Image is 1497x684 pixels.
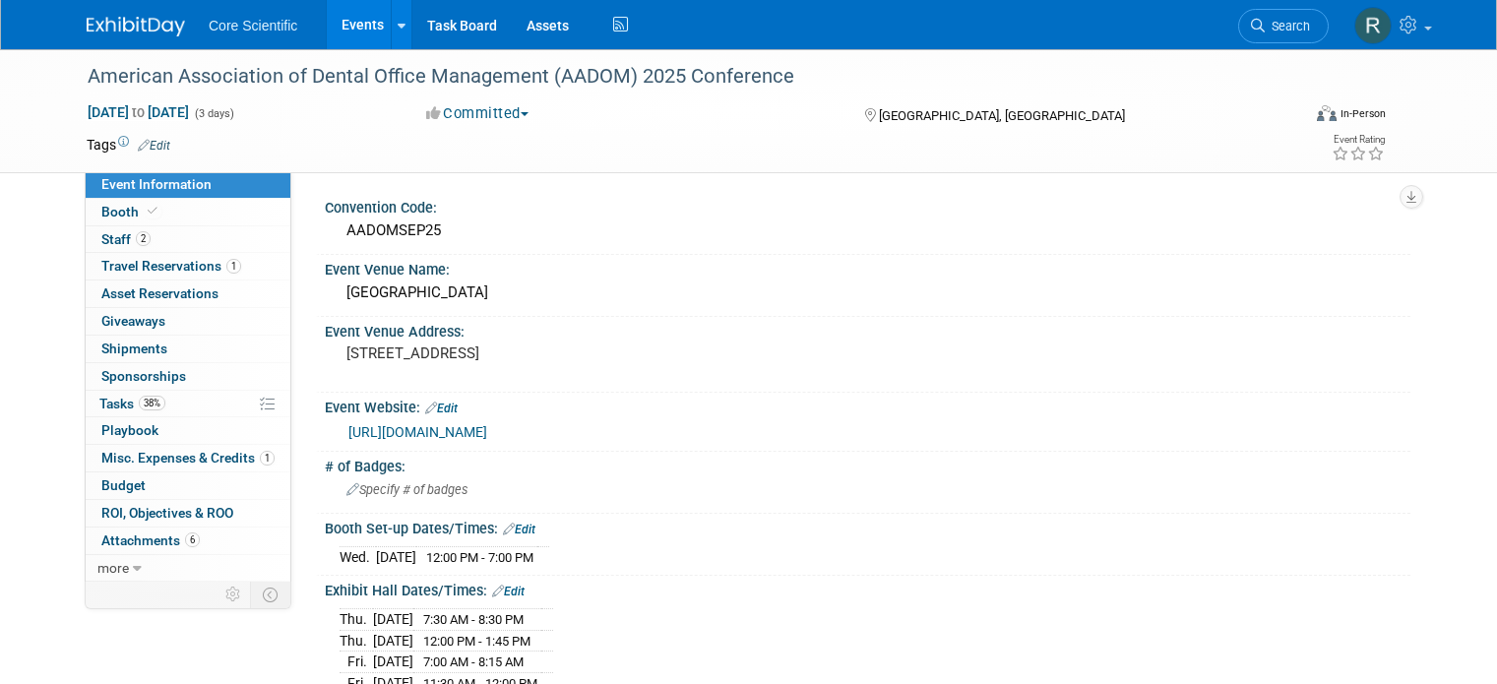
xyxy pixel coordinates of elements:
[879,108,1125,123] span: [GEOGRAPHIC_DATA], [GEOGRAPHIC_DATA]
[423,654,524,669] span: 7:00 AM - 8:15 AM
[423,612,524,627] span: 7:30 AM - 8:30 PM
[86,171,290,198] a: Event Information
[325,576,1410,601] div: Exhibit Hall Dates/Times:
[209,18,297,33] span: Core Scientific
[86,555,290,582] a: more
[97,560,129,576] span: more
[101,341,167,356] span: Shipments
[86,226,290,253] a: Staff2
[81,59,1276,94] div: American Association of Dental Office Management (AADOM) 2025 Conference
[1332,135,1385,145] div: Event Rating
[101,477,146,493] span: Budget
[348,424,487,440] a: [URL][DOMAIN_NAME]
[419,103,536,124] button: Committed
[325,317,1410,342] div: Event Venue Address:
[101,204,161,219] span: Booth
[86,199,290,225] a: Booth
[185,532,200,547] span: 6
[373,652,413,673] td: [DATE]
[226,259,241,274] span: 1
[86,391,290,417] a: Tasks38%
[1354,7,1392,44] img: Rachel Wolff
[101,231,151,247] span: Staff
[101,450,275,466] span: Misc. Expenses & Credits
[325,393,1410,418] div: Event Website:
[101,532,200,548] span: Attachments
[87,17,185,36] img: ExhibitDay
[1194,102,1386,132] div: Event Format
[101,368,186,384] span: Sponsorships
[138,139,170,153] a: Edit
[492,585,525,598] a: Edit
[101,505,233,521] span: ROI, Objectives & ROO
[346,482,468,497] span: Specify # of badges
[251,582,291,607] td: Toggle Event Tabs
[1238,9,1329,43] a: Search
[129,104,148,120] span: to
[426,550,533,565] span: 12:00 PM - 7:00 PM
[86,308,290,335] a: Giveaways
[86,336,290,362] a: Shipments
[101,258,241,274] span: Travel Reservations
[1317,105,1337,121] img: Format-Inperson.png
[99,396,165,411] span: Tasks
[425,402,458,415] a: Edit
[423,634,530,649] span: 12:00 PM - 1:45 PM
[87,103,190,121] span: [DATE] [DATE]
[340,609,373,631] td: Thu.
[1265,19,1310,33] span: Search
[86,253,290,280] a: Travel Reservations1
[260,451,275,466] span: 1
[136,231,151,246] span: 2
[148,206,157,217] i: Booth reservation complete
[340,652,373,673] td: Fri.
[86,528,290,554] a: Attachments6
[373,630,413,652] td: [DATE]
[340,547,376,568] td: Wed.
[325,193,1410,218] div: Convention Code:
[1340,106,1386,121] div: In-Person
[503,523,535,536] a: Edit
[101,285,218,301] span: Asset Reservations
[325,452,1410,476] div: # of Badges:
[86,417,290,444] a: Playbook
[373,609,413,631] td: [DATE]
[193,107,234,120] span: (3 days)
[86,363,290,390] a: Sponsorships
[86,472,290,499] a: Budget
[325,514,1410,539] div: Booth Set-up Dates/Times:
[217,582,251,607] td: Personalize Event Tab Strip
[139,396,165,410] span: 38%
[325,255,1410,280] div: Event Venue Name:
[86,445,290,471] a: Misc. Expenses & Credits1
[340,630,373,652] td: Thu.
[87,135,170,155] td: Tags
[86,500,290,527] a: ROI, Objectives & ROO
[376,547,416,568] td: [DATE]
[86,280,290,307] a: Asset Reservations
[340,216,1396,246] div: AADOMSEP25
[346,344,756,362] pre: [STREET_ADDRESS]
[101,313,165,329] span: Giveaways
[101,422,158,438] span: Playbook
[101,176,212,192] span: Event Information
[340,278,1396,308] div: [GEOGRAPHIC_DATA]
